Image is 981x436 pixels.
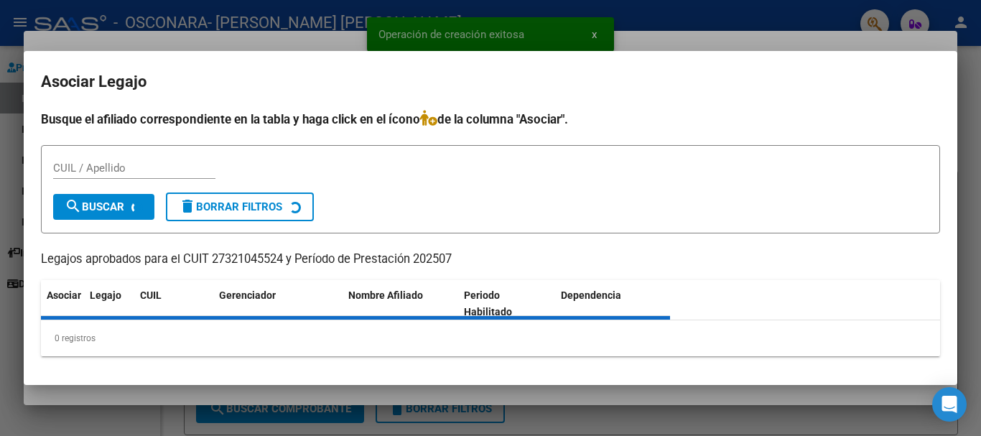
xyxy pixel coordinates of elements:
datatable-header-cell: Periodo Habilitado [458,280,555,328]
span: Nombre Afiliado [348,289,423,301]
span: Legajo [90,289,121,301]
h2: Asociar Legajo [41,68,940,96]
div: 0 registros [41,320,940,356]
mat-icon: search [65,198,82,215]
datatable-header-cell: CUIL [134,280,213,328]
datatable-header-cell: Nombre Afiliado [343,280,458,328]
span: CUIL [140,289,162,301]
datatable-header-cell: Dependencia [555,280,671,328]
div: Open Intercom Messenger [932,387,967,422]
span: Asociar [47,289,81,301]
h4: Busque el afiliado correspondiente en la tabla y haga click en el ícono de la columna "Asociar". [41,110,940,129]
datatable-header-cell: Asociar [41,280,84,328]
p: Legajos aprobados para el CUIT 27321045524 y Período de Prestación 202507 [41,251,940,269]
button: Borrar Filtros [166,193,314,221]
span: Buscar [65,200,124,213]
span: Gerenciador [219,289,276,301]
datatable-header-cell: Gerenciador [213,280,343,328]
span: Dependencia [561,289,621,301]
span: Borrar Filtros [179,200,282,213]
span: Periodo Habilitado [464,289,512,317]
button: Buscar [53,194,154,220]
datatable-header-cell: Legajo [84,280,134,328]
mat-icon: delete [179,198,196,215]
